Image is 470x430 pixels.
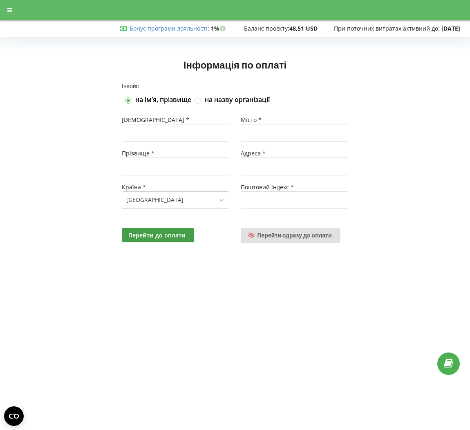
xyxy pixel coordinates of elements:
[122,228,194,242] button: Перейти до оплати
[244,24,289,32] span: Баланс проєкту:
[289,24,318,32] strong: 48,51 USD
[241,228,340,243] a: Перейти одразу до оплати
[211,24,228,32] strong: 1%
[241,116,262,124] span: Місто *
[122,149,154,157] span: Прізвище *
[130,24,209,32] span: :
[241,149,266,157] span: Адреса *
[241,183,294,191] span: Поштовий індекс *
[205,95,270,104] label: на назву організації
[135,95,191,104] label: на імʼя, прізвище
[4,406,24,426] button: Open CMP widget
[122,183,146,191] span: Країна *
[122,116,189,124] span: [DEMOGRAPHIC_DATA] *
[441,24,460,32] strong: [DATE]
[184,59,286,71] span: Інформація по оплаті
[122,82,139,89] span: Інвойс
[257,232,332,239] span: Перейти одразу до оплати
[334,24,440,32] span: При поточних витратах активний до:
[128,231,186,239] span: Перейти до оплати
[130,24,208,32] a: Бонус програми лояльності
